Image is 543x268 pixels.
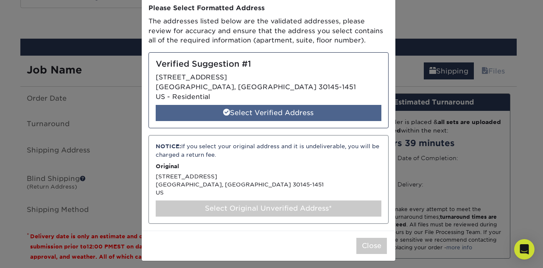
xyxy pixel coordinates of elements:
[148,17,389,45] p: The addresses listed below are the validated addresses, please review for accuracy and ensure tha...
[156,200,381,217] div: Select Original Unverified Address*
[156,143,181,150] strong: NOTICE:
[514,239,535,260] div: Open Intercom Messenger
[148,3,389,13] div: Please Select Formatted Address
[356,238,387,254] button: Close
[148,135,389,223] div: [STREET_ADDRESS] [GEOGRAPHIC_DATA], [GEOGRAPHIC_DATA] 30145-1451 US
[156,59,381,69] h5: Verified Suggestion #1
[156,142,381,159] div: If you select your original address and it is undeliverable, you will be charged a return fee.
[148,52,389,128] div: [STREET_ADDRESS] [GEOGRAPHIC_DATA], [GEOGRAPHIC_DATA] 30145-1451 US - Residential
[156,105,381,121] div: Select Verified Address
[156,162,381,170] p: Original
